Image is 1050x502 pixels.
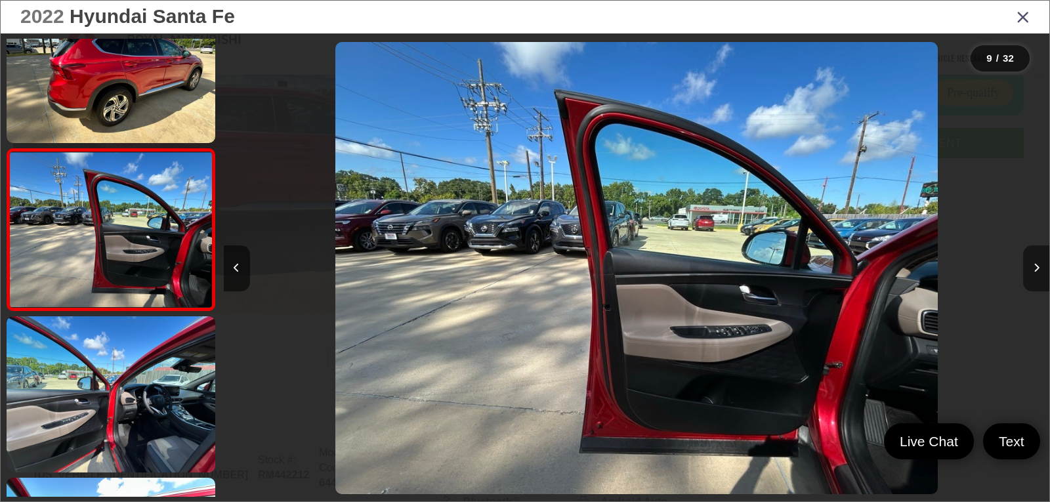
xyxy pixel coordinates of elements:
img: 2022 Hyundai Santa Fe SEL [335,42,938,494]
span: / [995,54,1000,63]
a: Live Chat [884,423,974,459]
span: 32 [1003,52,1014,64]
span: 9 [986,52,992,64]
div: 2022 Hyundai Santa Fe SEL 8 [224,42,1049,494]
button: Previous image [224,245,250,291]
span: Text [992,432,1031,450]
img: 2022 Hyundai Santa Fe SEL [5,314,217,474]
i: Close gallery [1017,8,1030,25]
img: 2022 Hyundai Santa Fe SEL [8,152,214,306]
span: Live Chat [893,432,965,450]
a: Text [983,423,1040,459]
span: Hyundai Santa Fe [70,5,235,27]
span: 2022 [20,5,64,27]
button: Next image [1023,245,1049,291]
